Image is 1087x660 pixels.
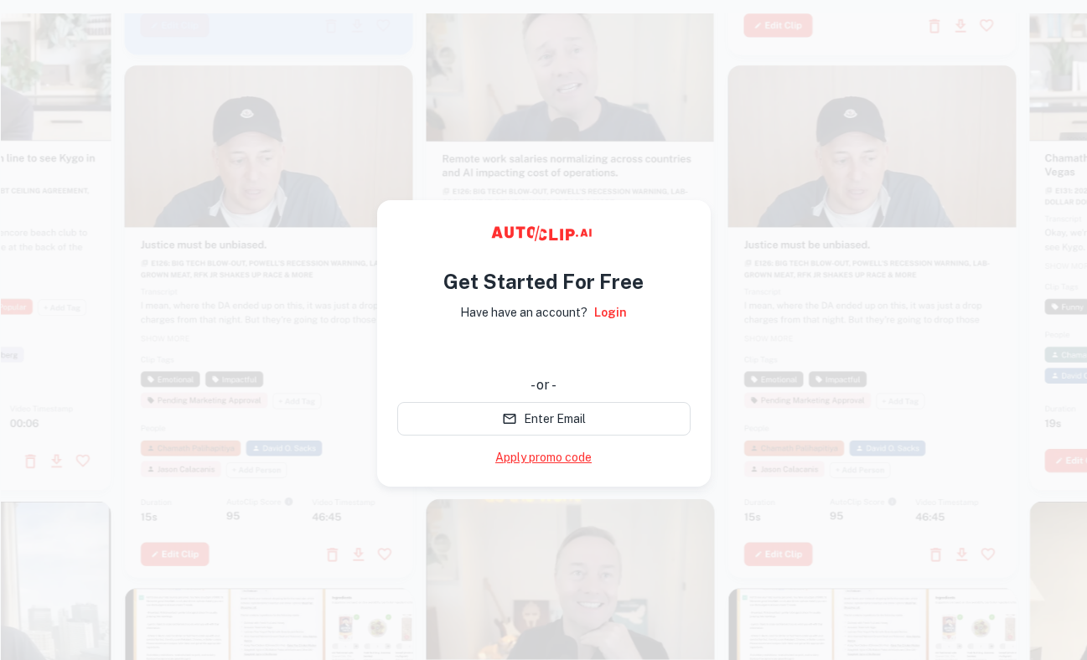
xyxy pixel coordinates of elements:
button: Enter Email [397,402,691,436]
p: Have have an account? [460,303,587,322]
h4: Get Started For Free [443,266,644,296]
div: - or - [397,375,691,395]
a: Apply promo code [495,449,592,467]
iframe: Sign in with Google Button [389,333,699,370]
a: Login [594,303,627,322]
